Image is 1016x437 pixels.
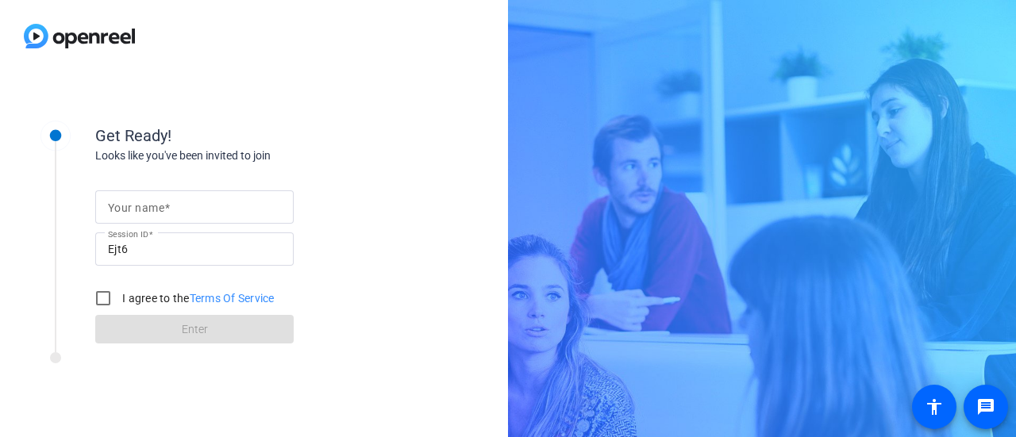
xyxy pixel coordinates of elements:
[976,397,995,416] mat-icon: message
[925,397,944,416] mat-icon: accessibility
[119,290,275,306] label: I agree to the
[108,201,164,214] mat-label: Your name
[108,229,148,239] mat-label: Session ID
[95,148,413,164] div: Looks like you've been invited to join
[95,124,413,148] div: Get Ready!
[190,292,275,305] a: Terms Of Service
